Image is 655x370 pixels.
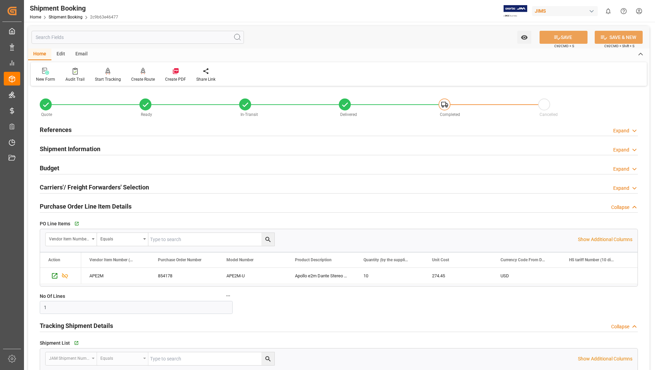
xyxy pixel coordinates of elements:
[424,268,492,284] div: 274.45
[148,352,274,365] input: Type to search
[100,354,141,361] div: Equals
[100,234,141,242] div: Equals
[504,5,527,17] img: Exertis%20JAM%20-%20Email%20Logo.jpg_1722504956.jpg
[613,185,629,192] div: Expand
[65,76,85,82] div: Audit Trail
[363,257,409,262] span: Quantity (by the supplier)
[569,257,615,262] span: HS tariff Number (10 digit classification code)
[36,76,55,82] div: New Form
[40,268,81,284] div: Press SPACE to select this row.
[340,112,357,117] span: Delivered
[40,293,65,300] span: No Of Lines
[500,257,546,262] span: Currency Code From Detail
[613,146,629,154] div: Expand
[46,233,97,246] button: open menu
[578,236,632,243] p: Show Additional Columns
[40,321,113,330] h2: Tracking Shipment Details
[49,234,89,242] div: Vendor Item Number (By The Supplier)
[97,352,148,365] button: open menu
[89,257,135,262] span: Vendor Item Number (By The Supplier)
[165,76,186,82] div: Create PDF
[440,112,460,117] span: Completed
[532,6,598,16] div: JIMS
[70,49,93,60] div: Email
[40,125,72,134] h2: References
[432,257,449,262] span: Unit Cost
[40,202,132,211] h2: Purchase Order Line Item Details
[616,3,631,19] button: Help Center
[613,166,629,173] div: Expand
[595,31,643,44] button: SAVE & NEW
[261,352,274,365] button: search button
[95,76,121,82] div: Start Tracking
[287,268,355,284] div: Apollo e2m Dante Stereo Hdph
[41,112,52,117] span: Quote
[46,352,97,365] button: open menu
[604,43,634,49] span: Ctrl/CMD + Shift + S
[492,268,561,284] div: USD
[240,112,258,117] span: In-Transit
[32,31,244,44] input: Search Fields
[517,31,531,44] button: open menu
[49,354,89,361] div: JAM Shipment Number
[30,3,118,13] div: Shipment Booking
[49,15,83,19] a: Shipment Booking
[578,355,632,362] p: Show Additional Columns
[141,112,152,117] span: Ready
[295,257,332,262] span: Product Description
[40,163,59,173] h2: Budget
[218,268,287,284] div: APE2M-U
[196,76,215,82] div: Share Link
[48,257,60,262] div: Action
[601,3,616,19] button: show 0 new notifications
[540,31,588,44] button: SAVE
[40,144,100,154] h2: Shipment Information
[150,268,218,284] div: 854178
[355,268,424,284] div: 10
[131,76,155,82] div: Create Route
[554,43,574,49] span: Ctrl/CMD + S
[611,204,629,211] div: Collapse
[532,4,601,17] button: JIMS
[40,340,70,347] span: Shipment List
[540,112,558,117] span: Cancelled
[30,15,41,19] a: Home
[40,220,70,227] span: PO Line Items
[224,291,233,300] button: No Of Lines
[148,233,274,246] input: Type to search
[611,323,629,330] div: Collapse
[51,49,70,60] div: Edit
[40,183,149,192] h2: Carriers'/ Freight Forwarders' Selection
[613,127,629,134] div: Expand
[261,233,274,246] button: search button
[81,268,150,284] div: APE2M
[158,257,201,262] span: Purchase Order Number
[226,257,254,262] span: Model Number
[97,233,148,246] button: open menu
[28,49,51,60] div: Home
